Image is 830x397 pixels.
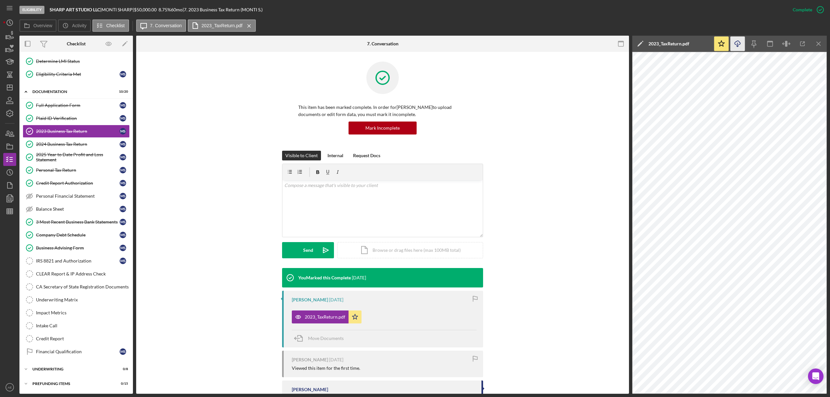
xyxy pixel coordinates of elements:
div: Send [303,242,313,258]
a: Eligibility Criteria MetMS [23,68,130,81]
a: CLEAR Report & IP Address Check [23,267,130,280]
a: CA Secretary of State Registration Documents [23,280,130,293]
div: Plaid ID Verification [36,116,120,121]
button: 7. Conversation [136,19,186,32]
time: 2025-07-21 18:41 [329,357,343,362]
div: Underwriting [32,367,112,371]
span: Move Documents [308,335,344,341]
button: Move Documents [292,330,350,346]
div: M S [120,348,126,355]
a: Plaid ID VerificationMS [23,112,130,125]
a: Full Application FormMS [23,99,130,112]
button: Internal [324,151,347,160]
button: 2023_TaxReturn.pdf [188,19,256,32]
div: 2023_TaxReturn.pdf [648,41,689,46]
div: Credit Report Authorization [36,181,120,186]
div: M S [120,206,126,212]
a: Balance SheetMS [23,203,130,216]
div: Balance Sheet [36,206,120,212]
div: Prefunding Items [32,382,112,386]
button: Request Docs [350,151,384,160]
div: 2025 Year to Date Profit and Loss Statement [36,152,120,162]
div: CA Secretary of State Registration Documents [36,284,129,289]
button: Overview [19,19,56,32]
a: 3 Most Recent Business Bank StatementsMS [23,216,130,228]
div: 3 Most Recent Business Bank Statements [36,219,120,225]
div: [PERSON_NAME] [292,357,328,362]
div: M S [120,167,126,173]
div: M S [120,245,126,251]
label: Checklist [106,23,125,28]
time: 2025-07-21 18:41 [329,297,343,302]
a: Impact Metrics [23,306,130,319]
div: Checklist [67,41,86,46]
div: Documentation [32,90,112,94]
a: 2024 Business Tax ReturnMS [23,138,130,151]
label: 7. Conversation [150,23,182,28]
div: Complete [793,3,812,16]
button: AE [3,381,16,394]
a: 2023 Business Tax ReturnMS [23,125,130,138]
div: 7. Conversation [367,41,398,46]
div: M S [120,232,126,238]
div: | 7. 2023 Business Tax Return (MONTI S.) [183,7,263,12]
a: Financial QualificationMS [23,345,130,358]
div: M S [120,258,126,264]
button: Activity [58,19,90,32]
label: Activity [72,23,86,28]
p: This item has been marked complete. In order for [PERSON_NAME] to upload documents or edit form d... [298,104,467,118]
div: MONTI SHARP | [101,7,134,12]
button: Send [282,242,334,258]
div: Eligibility Criteria Met [36,72,120,77]
div: Business Advising Form [36,245,120,251]
div: M S [120,154,126,160]
div: | [50,7,101,12]
div: [PERSON_NAME] [292,297,328,302]
div: Personal Financial Statement [36,193,120,199]
a: Company Debt ScheduleMS [23,228,130,241]
label: 2023_TaxReturn.pdf [202,23,243,28]
div: Full Application Form [36,103,120,108]
div: Viewed this item for the first time. [292,366,360,371]
div: 8.75 % [159,7,171,12]
div: M S [120,128,126,134]
div: M S [120,71,126,77]
div: M S [120,102,126,109]
div: M S [120,141,126,147]
a: Business Advising FormMS [23,241,130,254]
button: Visible to Client [282,151,321,160]
div: 2024 Business Tax Return [36,142,120,147]
div: Underwriting Matrix [36,297,129,302]
div: $50,000.00 [134,7,159,12]
div: Impact Metrics [36,310,129,315]
text: AE [8,386,12,389]
a: Determine LMI Status [23,55,130,68]
div: M S [120,115,126,122]
div: 2023_TaxReturn.pdf [305,314,345,320]
time: 2025-07-21 22:37 [352,275,366,280]
label: Overview [33,23,52,28]
div: M S [120,180,126,186]
a: Intake Call [23,319,130,332]
a: 2025 Year to Date Profit and Loss StatementMS [23,151,130,164]
button: Mark Incomplete [349,122,417,134]
div: Intake Call [36,323,129,328]
div: M S [120,193,126,199]
div: You Marked this Complete [298,275,351,280]
a: Credit Report AuthorizationMS [23,177,130,190]
a: Underwriting Matrix [23,293,130,306]
div: Internal [327,151,343,160]
div: Visible to Client [285,151,318,160]
b: SHARP ART STUDIO LLC [50,7,100,12]
div: Personal Tax Return [36,168,120,173]
button: 2023_TaxReturn.pdf [292,310,362,323]
div: M S [120,219,126,225]
div: Financial Qualification [36,349,120,354]
div: 10 / 20 [116,90,128,94]
div: Eligibility [19,6,44,14]
div: Company Debt Schedule [36,232,120,238]
div: Determine LMI Status [36,59,129,64]
a: IRS 8821 and AuthorizationMS [23,254,130,267]
button: Complete [786,3,827,16]
a: Personal Financial StatementMS [23,190,130,203]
